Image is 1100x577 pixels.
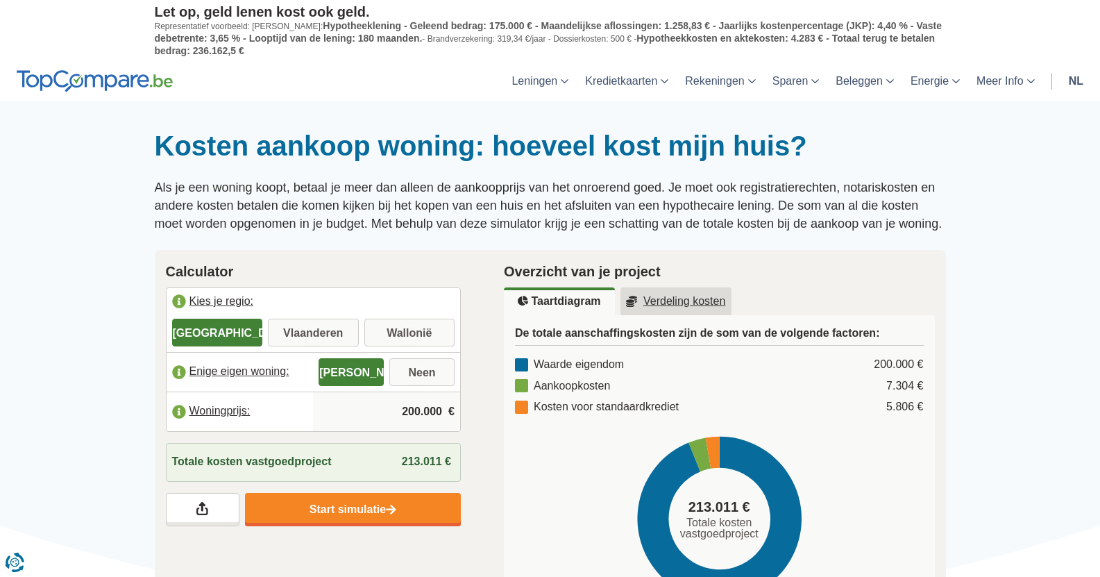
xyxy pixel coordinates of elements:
a: nl [1060,60,1092,101]
div: Aankoopkosten [515,378,610,394]
a: Start simulatie [245,493,461,526]
a: Sparen [764,60,828,101]
p: Let op, geld lenen kost ook geld. [155,3,946,20]
div: Waarde eigendom [515,357,624,373]
div: 200.000 € [874,357,923,373]
p: Als je een woning koopt, betaal je meer dan alleen de aankoopprijs van het onroerend goed. Je moe... [155,179,946,233]
span: Totale kosten vastgoedproject [172,454,332,470]
a: Kredietkaarten [577,60,677,101]
label: [PERSON_NAME] [319,358,384,386]
u: Taartdiagram [518,296,600,307]
div: 7.304 € [886,378,923,394]
label: [GEOGRAPHIC_DATA] [172,319,263,346]
label: Wallonië [364,319,455,346]
span: 213.011 € [688,497,750,517]
label: Woningprijs: [167,396,314,427]
a: Leningen [503,60,577,101]
h1: Kosten aankoop woning: hoeveel kost mijn huis? [155,129,946,162]
a: Meer Info [968,60,1043,101]
img: TopCompare [17,70,173,92]
span: Hypotheekkosten en aktekosten: 4.283 € - Totaal terug te betalen bedrag: 236.162,5 € [155,33,936,56]
input: | [319,393,455,430]
img: Start simulatie [386,504,396,516]
div: Kosten voor standaardkrediet [515,399,679,415]
a: Energie [902,60,968,101]
u: Verdeling kosten [626,296,726,307]
label: Neen [389,358,455,386]
span: Totale kosten vastgoedproject [674,517,764,540]
a: Rekeningen [677,60,763,101]
h2: Overzicht van je project [504,261,935,282]
label: Enige eigen woning: [167,357,314,387]
a: Deel je resultaten [166,493,239,526]
label: Kies je regio: [167,288,461,319]
p: Representatief voorbeeld: [PERSON_NAME]: - Brandverzekering: 319,34 €/jaar - Dossierkosten: 500 € - [155,20,946,57]
span: € [448,404,455,420]
div: 5.806 € [886,399,923,415]
h2: Calculator [166,261,462,282]
a: Beleggen [827,60,902,101]
label: Vlaanderen [268,319,359,346]
h3: De totale aanschaffingskosten zijn de som van de volgende factoren: [515,326,924,346]
span: Hypotheeklening - Geleend bedrag: 175.000 € - Maandelijkse aflossingen: 1.258,83 € - Jaarlijks ko... [155,20,942,44]
span: 213.011 € [402,455,451,467]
